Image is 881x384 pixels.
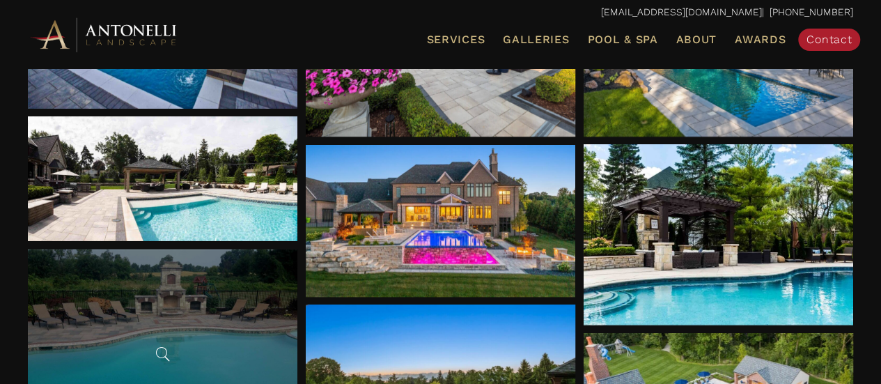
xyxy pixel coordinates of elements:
[670,31,722,49] a: About
[503,33,569,46] span: Galleries
[798,29,860,51] a: Contact
[729,31,791,49] a: Awards
[426,34,485,45] span: Services
[28,3,853,22] p: | [PHONE_NUMBER]
[28,15,181,54] img: Antonelli Horizontal Logo
[735,33,786,46] span: Awards
[582,31,663,49] a: Pool & Spa
[601,6,762,17] a: [EMAIL_ADDRESS][DOMAIN_NAME]
[587,33,657,46] span: Pool & Spa
[497,31,575,49] a: Galleries
[806,33,852,46] span: Contact
[676,34,717,45] span: About
[421,31,490,49] a: Services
